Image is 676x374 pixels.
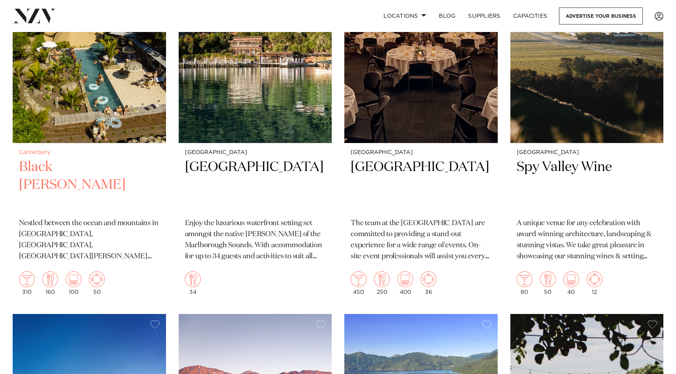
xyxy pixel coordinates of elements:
[42,271,58,295] div: 160
[89,271,105,287] img: meeting.png
[185,271,201,287] img: dining.png
[540,271,556,287] img: dining.png
[587,271,602,287] img: meeting.png
[517,271,532,287] img: cocktail.png
[462,8,506,24] a: SUPPLIERS
[432,8,462,24] a: BLOG
[517,158,657,212] h2: Spy Valley Wine
[374,271,390,287] img: dining.png
[42,271,58,287] img: dining.png
[19,271,35,287] img: cocktail.png
[89,271,105,295] div: 50
[517,271,532,295] div: 80
[559,8,643,24] a: Advertise your business
[19,158,160,212] h2: Black [PERSON_NAME]
[185,150,326,156] small: [GEOGRAPHIC_DATA]
[377,8,432,24] a: Locations
[351,150,491,156] small: [GEOGRAPHIC_DATA]
[517,218,657,262] p: A unique venue for any celebration with award-winning architecture, landscaping & stunning vistas...
[185,218,326,262] p: Enjoy the luxurious waterfront setting set amongst the native [PERSON_NAME] of the Marlborough So...
[421,271,436,287] img: meeting.png
[517,150,657,156] small: [GEOGRAPHIC_DATA]
[13,9,56,23] img: nzv-logo.png
[507,8,554,24] a: Capacities
[19,271,35,295] div: 310
[185,158,326,212] h2: [GEOGRAPHIC_DATA]
[19,150,160,156] small: Canterbury
[563,271,579,295] div: 40
[397,271,413,287] img: theatre.png
[19,218,160,262] p: Nestled between the ocean and mountains in [GEOGRAPHIC_DATA], [GEOGRAPHIC_DATA], [GEOGRAPHIC_DATA...
[66,271,81,295] div: 100
[563,271,579,287] img: theatre.png
[351,158,491,212] h2: [GEOGRAPHIC_DATA]
[351,271,366,295] div: 450
[374,271,390,295] div: 250
[185,271,201,295] div: 34
[397,271,413,295] div: 400
[421,271,436,295] div: 36
[351,218,491,262] p: The team at the [GEOGRAPHIC_DATA] are committed to providing a stand-out experience for a wide ra...
[66,271,81,287] img: theatre.png
[540,271,556,295] div: 50
[587,271,602,295] div: 12
[351,271,366,287] img: cocktail.png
